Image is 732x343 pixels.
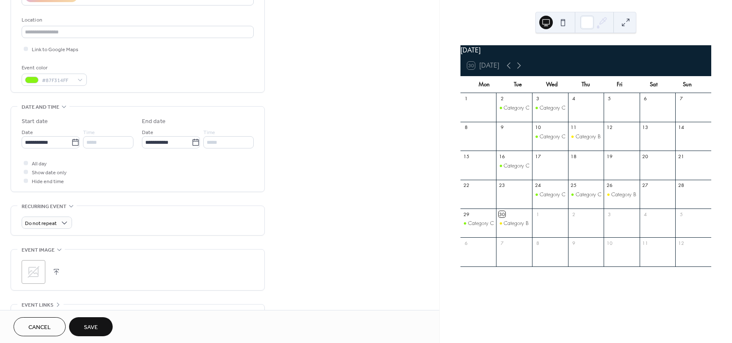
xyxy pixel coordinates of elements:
div: 9 [499,124,505,131]
div: Wed [535,76,569,93]
div: 7 [499,240,505,246]
div: 11 [571,124,577,131]
div: 26 [606,182,613,189]
div: 18 [571,153,577,159]
div: Category C [460,220,496,227]
div: 5 [678,211,684,217]
div: 24 [535,182,541,189]
span: Save [84,323,98,332]
div: 8 [463,124,469,131]
div: Category C [504,162,530,170]
span: Recurring event [22,202,67,211]
span: Time [83,128,95,137]
div: 14 [678,124,684,131]
div: 23 [499,182,505,189]
div: Start date [22,117,48,126]
div: Category C [496,104,532,112]
div: 2 [571,211,577,217]
div: Category C [532,104,568,112]
span: Event links [22,301,53,310]
div: Category C [540,191,566,198]
div: Sat [637,76,671,93]
div: Category C [576,191,602,198]
div: 10 [535,124,541,131]
div: Category C [532,191,568,198]
div: Category C [568,191,604,198]
div: 28 [678,182,684,189]
div: ; [22,260,45,284]
div: 25 [571,182,577,189]
div: 6 [642,96,649,102]
div: 15 [463,153,469,159]
div: 2 [499,96,505,102]
div: 19 [606,153,613,159]
span: Do not repeat [25,219,57,228]
div: Fri [603,76,637,93]
div: Category B [604,191,640,198]
div: 13 [642,124,649,131]
div: 1 [535,211,541,217]
div: 6 [463,240,469,246]
div: 12 [678,240,684,246]
div: 27 [642,182,649,189]
div: Category C [496,162,532,170]
div: Category C [540,133,566,140]
div: Category C [468,220,494,227]
div: Category C [504,104,530,112]
div: 7 [678,96,684,102]
div: 22 [463,182,469,189]
div: Category B [504,220,529,227]
div: 4 [642,211,649,217]
div: [DATE] [460,45,711,55]
div: 10 [606,240,613,246]
button: Save [69,317,113,336]
div: Event color [22,63,85,72]
span: #87F314FF [42,76,73,85]
div: 4 [571,96,577,102]
span: Hide end time [32,177,64,186]
div: Location [22,16,252,25]
span: Show date only [32,168,67,177]
div: 17 [535,153,541,159]
span: Event image [22,246,55,255]
div: 9 [571,240,577,246]
button: Cancel [14,317,66,336]
div: 1 [463,96,469,102]
div: Thu [569,76,603,93]
div: 21 [678,153,684,159]
div: Category B [576,133,601,140]
div: Mon [467,76,501,93]
div: ••• [11,305,264,322]
div: 5 [606,96,613,102]
div: 20 [642,153,649,159]
span: Time [203,128,215,137]
div: 16 [499,153,505,159]
span: Date [22,128,33,137]
span: Link to Google Maps [32,45,78,54]
div: Sun [671,76,704,93]
div: Category B [568,133,604,140]
div: Category B [611,191,636,198]
div: 12 [606,124,613,131]
div: Category C [532,133,568,140]
div: Category B [496,220,532,227]
div: 3 [606,211,613,217]
div: 30 [499,211,505,217]
div: 8 [535,240,541,246]
div: End date [142,117,166,126]
span: Date and time [22,103,59,112]
div: 29 [463,211,469,217]
span: Date [142,128,153,137]
div: 11 [642,240,649,246]
div: Tue [501,76,535,93]
div: Category C [540,104,566,112]
span: All day [32,159,47,168]
div: 3 [535,96,541,102]
span: Cancel [28,323,51,332]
